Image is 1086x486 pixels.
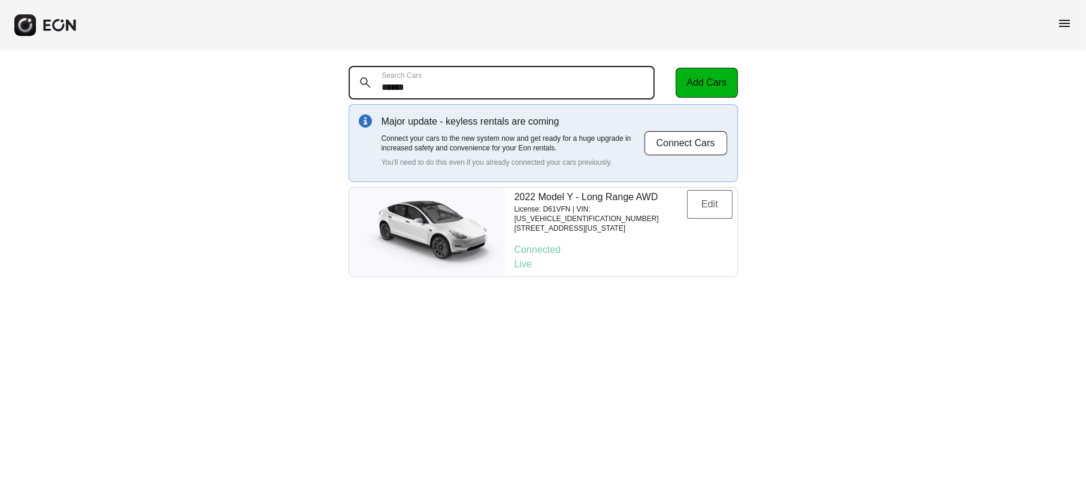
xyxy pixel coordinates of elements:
[515,204,687,224] p: License: D61VFN | VIN: [US_VEHICLE_IDENTIFICATION_NUMBER]
[515,224,687,233] p: [STREET_ADDRESS][US_STATE]
[515,257,733,271] p: Live
[515,243,733,257] p: Connected
[515,190,687,204] p: 2022 Model Y - Long Range AWD
[382,134,644,153] p: Connect your cars to the new system now and get ready for a huge upgrade in increased safety and ...
[644,131,728,156] button: Connect Cars
[676,68,738,98] button: Add Cars
[382,114,644,129] p: Major update - keyless rentals are coming
[687,190,733,219] button: Edit
[382,71,422,80] label: Search Cars
[349,193,505,271] img: car
[359,114,372,128] img: info
[382,158,644,167] p: You'll need to do this even if you already connected your cars previously.
[1057,16,1072,31] span: menu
